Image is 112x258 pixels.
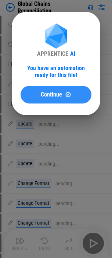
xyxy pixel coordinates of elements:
[70,50,75,57] div: AI
[41,92,62,98] span: Continue
[41,23,71,50] img: Apprentice AI
[21,86,91,103] button: ContinueContinue
[37,50,68,57] div: APPRENTICE
[65,91,71,98] img: Continue
[21,65,91,79] div: You have an automation ready for this file!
